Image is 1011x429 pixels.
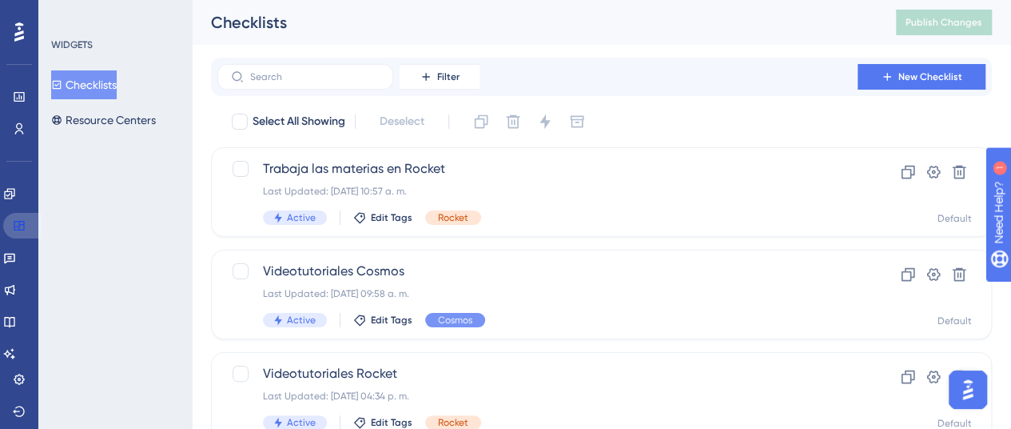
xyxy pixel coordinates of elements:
div: WIDGETS [51,38,93,51]
button: Checklists [51,70,117,99]
div: Default [937,315,972,327]
button: Resource Centers [51,106,156,134]
span: New Checklist [898,70,962,83]
div: Last Updated: [DATE] 09:58 a. m. [263,287,812,300]
span: Select All Showing [253,112,345,131]
span: Need Help? [38,4,100,23]
div: Default [937,212,972,225]
span: Trabaja las materias en Rocket [263,159,812,178]
span: Deselect [380,112,424,131]
span: Filter [437,70,460,83]
button: Edit Tags [353,211,412,224]
div: Last Updated: [DATE] 10:57 a. m. [263,185,812,198]
iframe: UserGuiding AI Assistant Launcher [944,366,992,414]
span: Edit Tags [371,416,412,429]
div: Checklists [211,11,856,34]
span: Publish Changes [906,16,982,29]
button: Edit Tags [353,416,412,429]
span: Active [287,314,316,327]
button: Edit Tags [353,314,412,327]
span: Active [287,416,316,429]
button: Publish Changes [896,10,992,35]
input: Search [250,71,380,82]
span: Edit Tags [371,314,412,327]
span: Rocket [438,211,468,224]
span: Active [287,211,316,224]
span: Cosmos [438,314,472,327]
div: Last Updated: [DATE] 04:34 p. m. [263,390,812,403]
span: Rocket [438,416,468,429]
span: Videotutoriales Rocket [263,364,812,383]
div: 1 [111,8,116,21]
button: New Checklist [858,64,985,90]
button: Deselect [365,107,439,136]
span: Videotutoriales Cosmos [263,262,812,281]
button: Filter [400,64,480,90]
span: Edit Tags [371,211,412,224]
